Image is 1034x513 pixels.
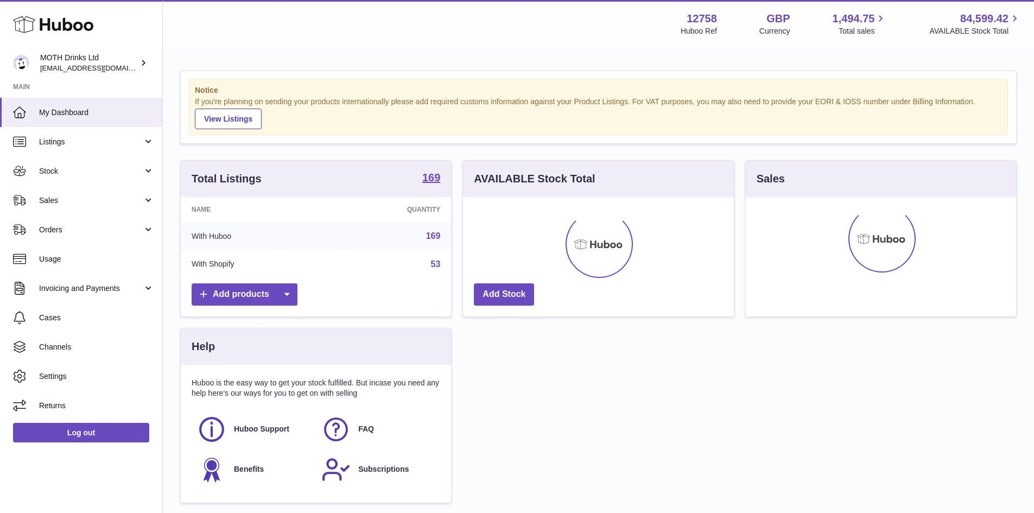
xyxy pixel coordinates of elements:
[195,97,1002,129] div: If you're planning on sending your products internationally please add required customs informati...
[681,26,717,36] div: Huboo Ref
[40,53,138,73] div: MOTH Drinks Ltd
[234,424,289,434] span: Huboo Support
[39,107,154,118] span: My Dashboard
[321,455,435,484] a: Subscriptions
[192,172,262,186] h3: Total Listings
[39,225,143,235] span: Orders
[839,26,887,36] span: Total sales
[39,313,154,323] span: Cases
[929,26,1021,36] span: AVAILABLE Stock Total
[192,378,440,398] p: Huboo is the easy way to get your stock fulfilled. But incase you need any help here's our ways f...
[181,222,327,250] td: With Huboo
[759,26,790,36] div: Currency
[13,55,29,71] img: orders@mothdrinks.com
[197,455,310,484] a: Benefits
[422,172,440,185] a: 169
[757,172,785,186] h3: Sales
[13,423,149,442] a: Log out
[39,401,154,411] span: Returns
[833,11,875,26] span: 1,494.75
[39,137,143,147] span: Listings
[426,231,441,240] a: 169
[687,11,717,26] strong: 12758
[39,254,154,264] span: Usage
[321,415,435,444] a: FAQ
[766,11,790,26] strong: GBP
[195,85,1002,96] strong: Notice
[422,172,440,183] strong: 169
[234,464,264,474] span: Benefits
[929,11,1021,36] a: 84,599.42 AVAILABLE Stock Total
[195,109,262,129] a: View Listings
[431,259,441,269] a: 53
[358,424,374,434] span: FAQ
[197,415,310,444] a: Huboo Support
[960,11,1008,26] span: 84,599.42
[39,195,143,206] span: Sales
[474,172,595,186] h3: AVAILABLE Stock Total
[40,64,160,72] span: [EMAIL_ADDRESS][DOMAIN_NAME]
[181,197,327,222] th: Name
[192,283,297,306] a: Add products
[327,197,452,222] th: Quantity
[358,464,409,474] span: Subscriptions
[39,371,154,382] span: Settings
[833,11,887,36] a: 1,494.75 Total sales
[39,166,143,176] span: Stock
[181,250,327,278] td: With Shopify
[192,339,215,354] h3: Help
[39,283,143,294] span: Invoicing and Payments
[474,283,534,306] a: Add Stock
[39,342,154,352] span: Channels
